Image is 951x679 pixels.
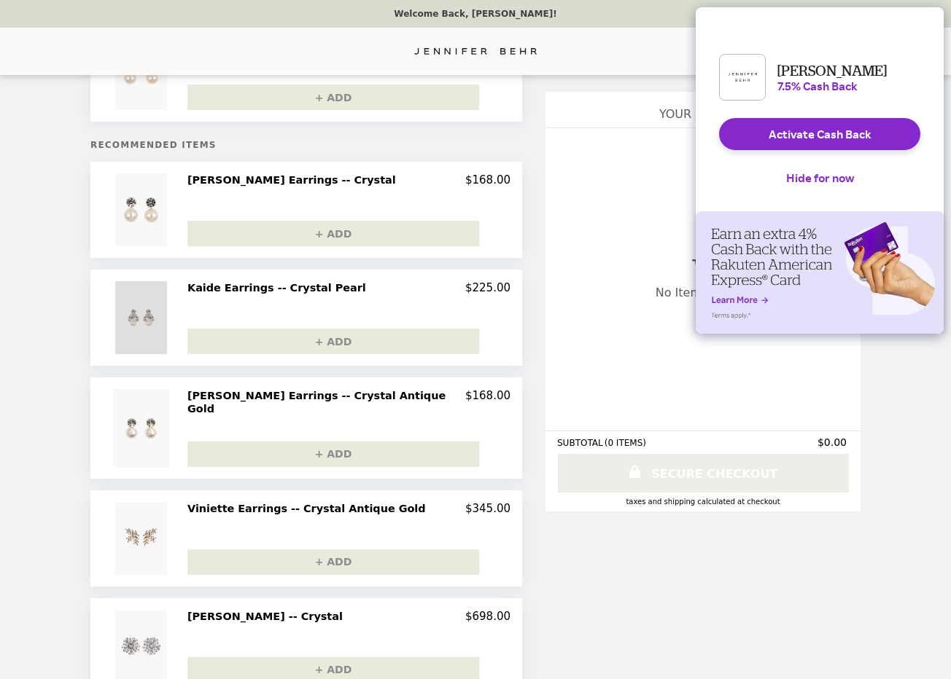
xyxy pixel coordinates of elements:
[187,502,432,515] h2: Viniette Earrings -- Crystal Antique Gold
[113,389,172,467] img: Ines Earrings -- Crystal Antique Gold
[115,281,171,354] img: Kaide Earrings -- Crystal Pearl
[187,85,479,110] button: + ADD
[659,107,726,121] span: YOUR CART
[187,329,479,354] button: + ADD
[605,438,646,448] span: ( 0 ITEMS )
[465,173,511,187] p: $168.00
[656,286,750,299] p: No Items In Cart
[818,436,849,448] span: $0.00
[187,173,402,187] h2: [PERSON_NAME] Earrings -- Crystal
[115,173,171,246] img: Ines Earrings -- Crystal
[187,221,479,246] button: + ADD
[465,610,511,623] p: $698.00
[465,281,511,294] p: $225.00
[465,389,511,416] p: $168.00
[557,438,605,448] span: SUBTOTAL
[90,140,522,150] h5: Recommended Items
[557,498,849,506] div: Taxes and Shipping calculated at checkout
[187,281,372,294] h2: Kaide Earrings -- Crystal Pearl
[465,502,511,515] p: $345.00
[187,549,479,575] button: + ADD
[187,610,349,623] h2: [PERSON_NAME] -- Crystal
[187,441,479,467] button: + ADD
[187,389,465,416] h2: [PERSON_NAME] Earrings -- Crystal Antique Gold
[394,9,556,19] p: Welcome Back, [PERSON_NAME]!
[115,502,171,575] img: Viniette Earrings -- Crystal Antique Gold
[414,36,537,66] img: Brand Logo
